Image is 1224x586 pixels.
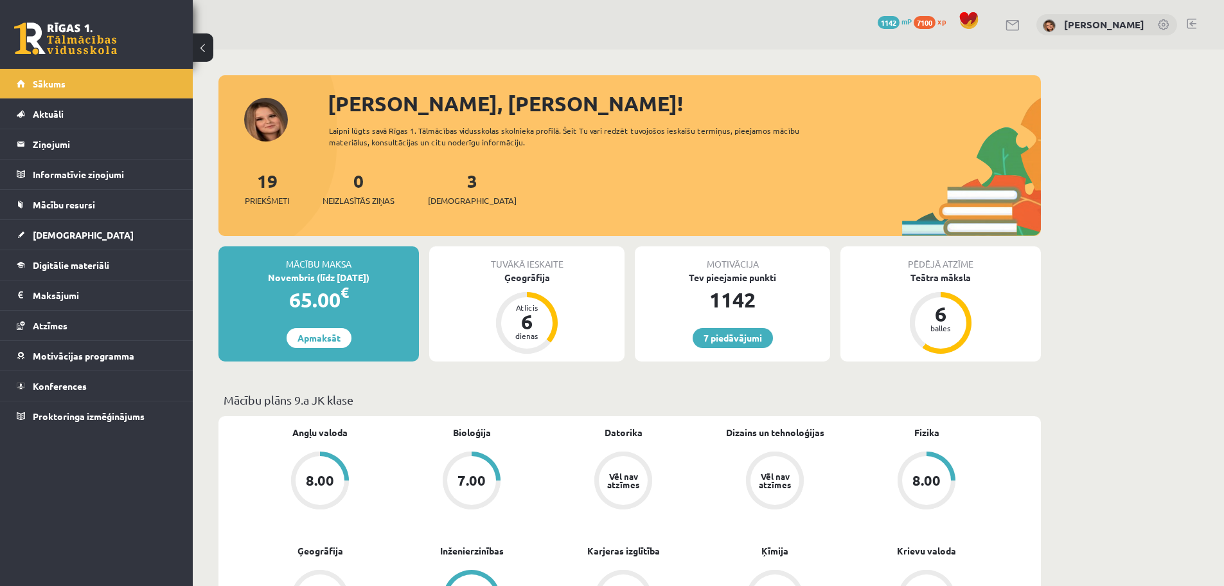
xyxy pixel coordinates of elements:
[914,426,939,439] a: Fizika
[341,283,349,302] span: €
[878,16,912,26] a: 1142 mP
[287,328,351,348] a: Apmaksāt
[635,271,830,284] div: Tev pieejamie punkti
[245,169,289,207] a: 19Priekšmeti
[17,280,177,310] a: Maksājumi
[17,69,177,98] a: Sākums
[218,246,419,271] div: Mācību maksa
[840,271,1041,356] a: Teātra māksla 6 balles
[33,350,134,362] span: Motivācijas programma
[244,452,396,512] a: 8.00
[17,129,177,159] a: Ziņojumi
[699,452,851,512] a: Vēl nav atzīmes
[328,88,1041,119] div: [PERSON_NAME], [PERSON_NAME]!
[17,250,177,280] a: Digitālie materiāli
[323,194,395,207] span: Neizlasītās ziņas
[453,426,491,439] a: Bioloģija
[428,169,517,207] a: 3[DEMOGRAPHIC_DATA]
[17,401,177,431] a: Proktoringa izmēģinājums
[428,194,517,207] span: [DEMOGRAPHIC_DATA]
[17,341,177,371] a: Motivācijas programma
[1064,18,1144,31] a: [PERSON_NAME]
[17,220,177,250] a: [DEMOGRAPHIC_DATA]
[508,311,546,332] div: 6
[901,16,912,26] span: mP
[14,23,117,55] a: Rīgas 1. Tālmācības vidusskola
[297,544,343,558] a: Ģeogrāfija
[33,160,177,189] legend: Informatīvie ziņojumi
[851,452,1002,512] a: 8.00
[224,391,1036,408] p: Mācību plāns 9.a JK klase
[921,304,960,324] div: 6
[914,16,936,29] span: 7100
[33,410,145,422] span: Proktoringa izmēģinājums
[33,280,177,310] legend: Maksājumi
[914,16,952,26] a: 7100 xp
[396,452,547,512] a: 7.00
[329,125,822,148] div: Laipni lūgts savā Rīgas 1. Tālmācības vidusskolas skolnieka profilā. Šeit Tu vari redzēt tuvojošo...
[605,426,643,439] a: Datorika
[726,426,824,439] a: Dizains un tehnoloģijas
[33,199,95,210] span: Mācību resursi
[440,544,504,558] a: Inženierzinības
[17,99,177,129] a: Aktuāli
[33,320,67,331] span: Atzīmes
[218,284,419,315] div: 65.00
[33,380,87,392] span: Konferences
[429,246,625,271] div: Tuvākā ieskaite
[635,246,830,271] div: Motivācija
[33,129,177,159] legend: Ziņojumi
[306,473,334,488] div: 8.00
[17,160,177,189] a: Informatīvie ziņojumi
[17,311,177,340] a: Atzīmes
[245,194,289,207] span: Priekšmeti
[508,332,546,340] div: dienas
[17,371,177,401] a: Konferences
[761,544,788,558] a: Ķīmija
[840,271,1041,284] div: Teātra māksla
[33,108,64,120] span: Aktuāli
[508,304,546,311] div: Atlicis
[878,16,900,29] span: 1142
[1043,19,1056,32] img: Kendija Anete Kraukle
[921,324,960,332] div: balles
[937,16,946,26] span: xp
[429,271,625,356] a: Ģeogrāfija Atlicis 6 dienas
[587,544,660,558] a: Karjeras izglītība
[457,473,486,488] div: 7.00
[33,259,109,271] span: Digitālie materiāli
[635,284,830,315] div: 1142
[693,328,773,348] a: 7 piedāvājumi
[840,246,1041,271] div: Pēdējā atzīme
[429,271,625,284] div: Ģeogrāfija
[605,472,641,489] div: Vēl nav atzīmes
[912,473,941,488] div: 8.00
[292,426,348,439] a: Angļu valoda
[218,271,419,284] div: Novembris (līdz [DATE])
[323,169,395,207] a: 0Neizlasītās ziņas
[33,229,134,241] span: [DEMOGRAPHIC_DATA]
[33,78,66,89] span: Sākums
[17,190,177,219] a: Mācību resursi
[757,472,793,489] div: Vēl nav atzīmes
[897,544,956,558] a: Krievu valoda
[547,452,699,512] a: Vēl nav atzīmes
